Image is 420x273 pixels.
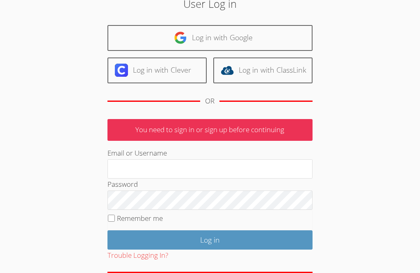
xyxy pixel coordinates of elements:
label: Email or Username [107,148,167,158]
div: OR [205,95,215,107]
img: google-logo-50288ca7cdecda66e5e0955fdab243c47b7ad437acaf1139b6f446037453330a.svg [174,31,187,44]
a: Log in with ClassLink [213,57,313,83]
input: Log in [107,230,313,250]
p: You need to sign in or sign up before continuing [107,119,313,141]
button: Trouble Logging In? [107,250,168,262]
label: Password [107,179,138,189]
img: classlink-logo-d6bb404cc1216ec64c9a2012d9dc4662098be43eaf13dc465df04b49fa7ab582.svg [221,64,234,77]
a: Log in with Google [107,25,313,51]
img: clever-logo-6eab21bc6e7a338710f1a6ff85c0baf02591cd810cc4098c63d3a4b26e2feb20.svg [115,64,128,77]
label: Remember me [117,213,163,223]
a: Log in with Clever [107,57,207,83]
